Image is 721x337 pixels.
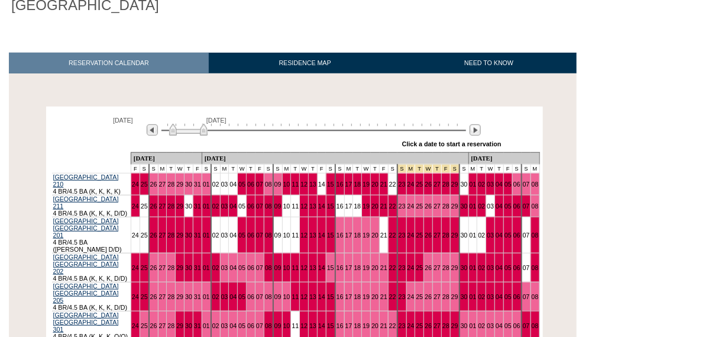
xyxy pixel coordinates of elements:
[274,203,282,210] a: 09
[185,232,192,239] a: 30
[478,203,485,210] a: 02
[434,322,441,329] a: 27
[318,293,325,300] a: 14
[327,232,334,239] a: 15
[461,203,468,210] a: 30
[344,164,353,173] td: M
[424,164,433,173] td: Thanksgiving
[167,322,174,329] a: 28
[238,181,245,188] a: 05
[256,264,263,271] a: 07
[425,232,432,239] a: 26
[451,181,458,188] a: 29
[442,264,450,271] a: 28
[300,181,308,188] a: 12
[450,164,459,173] td: Thanksgiving
[176,322,183,329] a: 29
[402,140,502,147] div: Click a date to start a reservation
[345,293,353,300] a: 17
[291,164,300,173] td: T
[389,232,396,239] a: 22
[496,293,503,300] a: 04
[532,264,539,271] a: 08
[442,293,450,300] a: 28
[221,293,228,300] a: 03
[389,203,396,210] a: 22
[150,322,157,329] a: 26
[451,293,458,300] a: 29
[380,164,389,173] td: F
[309,322,316,329] a: 13
[327,293,334,300] a: 15
[149,164,158,173] td: S
[247,264,254,271] a: 06
[388,164,397,173] td: S
[238,293,245,300] a: 05
[523,322,530,329] a: 07
[159,264,166,271] a: 27
[53,217,119,239] a: [GEOGRAPHIC_DATA] [GEOGRAPHIC_DATA] 201
[408,232,415,239] a: 24
[283,322,290,329] a: 10
[354,232,361,239] a: 18
[132,322,139,329] a: 24
[283,293,290,300] a: 10
[185,164,193,173] td: T
[229,164,238,173] td: T
[505,264,512,271] a: 05
[206,117,227,124] span: [DATE]
[337,181,344,188] a: 16
[380,264,387,271] a: 21
[113,117,133,124] span: [DATE]
[265,203,272,210] a: 08
[478,322,485,329] a: 02
[363,293,370,300] a: 19
[496,203,503,210] a: 04
[167,164,176,173] td: T
[513,322,520,329] a: 06
[176,264,183,271] a: 29
[487,232,494,239] a: 03
[318,232,325,239] a: 14
[363,322,370,329] a: 19
[300,293,308,300] a: 12
[132,203,139,210] a: 24
[283,181,290,188] a: 10
[354,181,361,188] a: 18
[264,164,273,173] td: S
[150,181,157,188] a: 26
[434,264,441,271] a: 27
[283,264,290,271] a: 10
[353,164,362,173] td: T
[176,164,185,173] td: W
[150,264,157,271] a: 26
[203,293,210,300] a: 01
[132,181,139,188] a: 24
[309,232,316,239] a: 13
[363,232,370,239] a: 19
[523,293,530,300] a: 07
[159,232,166,239] a: 27
[300,203,308,210] a: 12
[238,232,245,239] a: 05
[380,181,387,188] a: 21
[141,293,148,300] a: 25
[425,203,432,210] a: 26
[408,181,415,188] a: 24
[318,264,325,271] a: 14
[265,232,272,239] a: 08
[487,181,494,188] a: 03
[212,293,219,300] a: 02
[221,322,228,329] a: 03
[256,164,264,173] td: F
[389,264,396,271] a: 22
[487,322,494,329] a: 03
[470,124,481,136] img: Next
[194,322,201,329] a: 31
[292,181,299,188] a: 11
[147,124,158,136] img: Previous
[140,164,148,173] td: S
[327,322,334,329] a: 15
[399,232,406,239] a: 23
[496,322,503,329] a: 04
